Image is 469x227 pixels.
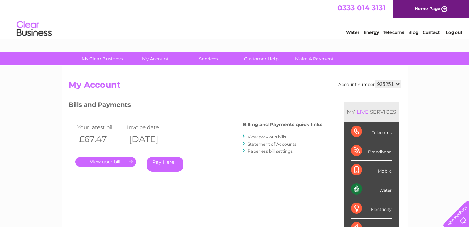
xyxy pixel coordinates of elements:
a: Contact [423,30,440,35]
h2: My Account [68,80,401,93]
a: Energy [364,30,379,35]
div: MY SERVICES [344,102,399,122]
div: LIVE [355,109,370,115]
a: Log out [446,30,462,35]
a: View previous bills [248,134,286,139]
img: logo.png [16,18,52,39]
a: My Account [126,52,184,65]
a: Blog [408,30,418,35]
a: Water [346,30,359,35]
div: Clear Business is a trading name of Verastar Limited (registered in [GEOGRAPHIC_DATA] No. 3667643... [70,4,400,34]
td: Invoice date [125,123,176,132]
a: Make A Payment [286,52,343,65]
td: Your latest bill [75,123,126,132]
th: [DATE] [125,132,176,146]
a: Services [179,52,237,65]
a: Paperless bill settings [248,148,293,154]
div: Telecoms [351,122,392,141]
div: Electricity [351,199,392,218]
a: My Clear Business [73,52,131,65]
a: 0333 014 3131 [337,3,386,12]
div: Mobile [351,161,392,180]
a: Customer Help [233,52,290,65]
a: Pay Here [147,157,183,172]
a: . [75,157,136,167]
div: Water [351,180,392,199]
h4: Billing and Payments quick links [243,122,322,127]
div: Broadband [351,141,392,161]
div: Account number [338,80,401,88]
a: Statement of Accounts [248,141,296,147]
a: Telecoms [383,30,404,35]
h3: Bills and Payments [68,100,322,112]
th: £67.47 [75,132,126,146]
